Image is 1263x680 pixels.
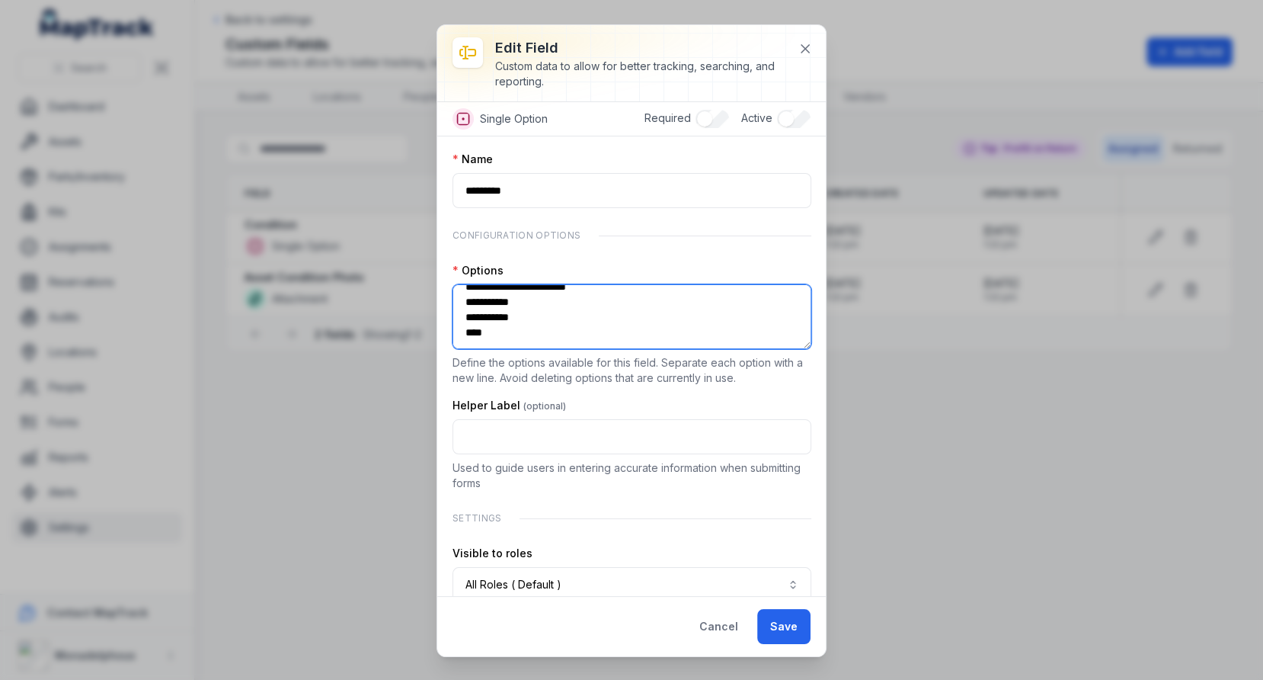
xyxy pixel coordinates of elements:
[452,263,504,278] label: Options
[644,111,691,124] span: Required
[452,503,811,534] div: Settings
[452,173,811,208] input: :r3n:-form-item-label
[452,355,811,386] p: Define the options available for this field. Separate each option with a new line. Avoid deleting...
[452,546,532,561] label: Visible to roles
[452,567,811,602] button: All Roles ( Default )
[452,152,493,167] label: Name
[480,111,548,127] span: Single Option
[452,460,811,491] p: Used to guide users in entering accurate information when submitting forms
[757,609,811,644] button: Save
[495,59,786,89] div: Custom data to allow for better tracking, searching, and reporting.
[741,111,772,124] span: Active
[452,284,811,349] textarea: :r3o:-form-item-label
[686,609,751,644] button: Cancel
[452,419,811,454] input: :r3p:-form-item-label
[452,398,566,413] label: Helper Label
[495,37,786,59] h3: Edit field
[452,220,811,251] div: Configuration Options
